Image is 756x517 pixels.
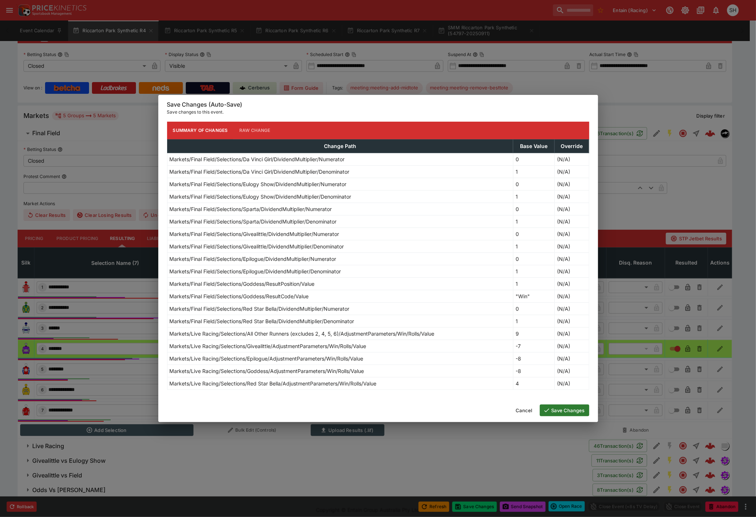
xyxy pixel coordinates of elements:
[554,365,589,377] td: (N/A)
[513,178,554,190] td: 0
[170,193,351,200] p: Markets/Final Field/Selections/Eulogy Show/DividendMultiplier/Denominator
[513,277,554,290] td: 1
[513,327,554,340] td: 9
[554,315,589,327] td: (N/A)
[233,122,276,139] button: Raw Change
[170,280,315,288] p: Markets/Final Field/Selections/Goddess/ResultPosition/Value
[554,190,589,203] td: (N/A)
[554,139,589,153] th: Override
[513,252,554,265] td: 0
[167,139,513,153] th: Change Path
[554,277,589,290] td: (N/A)
[554,302,589,315] td: (N/A)
[170,230,339,238] p: Markets/Final Field/Selections/Givealittle/DividendMultiplier/Numerator
[170,330,435,337] p: Markets/Live Racing/Selections/All Other Runners (excludes 2, 4, 5, 6)/AdjustmentParameters/Win/R...
[513,315,554,327] td: 1
[513,377,554,389] td: 4
[170,155,345,163] p: Markets/Final Field/Selections/Da Vinci Girl/DividendMultiplier/Numerator
[554,153,589,165] td: (N/A)
[170,255,336,263] p: Markets/Final Field/Selections/Epilogue/DividendMultiplier/Numerator
[513,215,554,228] td: 1
[554,340,589,352] td: (N/A)
[513,203,554,215] td: 0
[170,305,350,313] p: Markets/Final Field/Selections/Red Star Bella/DividendMultiplier/Numerator
[513,352,554,365] td: -8
[513,340,554,352] td: -7
[554,352,589,365] td: (N/A)
[554,240,589,252] td: (N/A)
[513,265,554,277] td: 1
[170,380,377,387] p: Markets/Live Racing/Selections/Red Star Bella/AdjustmentParameters/Win/Rolls/Value
[170,267,341,275] p: Markets/Final Field/Selections/Epilogue/DividendMultiplier/Denominator
[170,205,332,213] p: Markets/Final Field/Selections/Sparta/DividendMultiplier/Numerator
[170,168,350,176] p: Markets/Final Field/Selections/Da Vinci Girl/DividendMultiplier/Denominator
[170,218,337,225] p: Markets/Final Field/Selections/Sparta/DividendMultiplier/Denominator
[554,165,589,178] td: (N/A)
[513,302,554,315] td: 0
[554,203,589,215] td: (N/A)
[554,290,589,302] td: (N/A)
[512,405,537,416] button: Cancel
[513,240,554,252] td: 1
[554,228,589,240] td: (N/A)
[170,342,366,350] p: Markets/Live Racing/Selections/Givealittle/AdjustmentParameters/Win/Rolls/Value
[513,165,554,178] td: 1
[513,365,554,377] td: -8
[554,215,589,228] td: (N/A)
[170,367,364,375] p: Markets/Live Racing/Selections/Goddess/AdjustmentParameters/Win/Rolls/Value
[167,108,589,116] p: Save changes to this event.
[554,327,589,340] td: (N/A)
[554,377,589,389] td: (N/A)
[540,405,589,416] button: Save Changes
[170,292,309,300] p: Markets/Final Field/Selections/Goddess/ResultCode/Value
[554,265,589,277] td: (N/A)
[170,317,354,325] p: Markets/Final Field/Selections/Red Star Bella/DividendMultiplier/Denominator
[554,252,589,265] td: (N/A)
[554,178,589,190] td: (N/A)
[513,190,554,203] td: 1
[170,243,344,250] p: Markets/Final Field/Selections/Givealittle/DividendMultiplier/Denominator
[513,153,554,165] td: 0
[513,290,554,302] td: "Win"
[167,122,234,139] button: Summary of Changes
[513,228,554,240] td: 0
[167,101,589,108] h6: Save Changes (Auto-Save)
[170,180,347,188] p: Markets/Final Field/Selections/Eulogy Show/DividendMultiplier/Numerator
[170,355,364,362] p: Markets/Live Racing/Selections/Epilogue/AdjustmentParameters/Win/Rolls/Value
[513,139,554,153] th: Base Value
